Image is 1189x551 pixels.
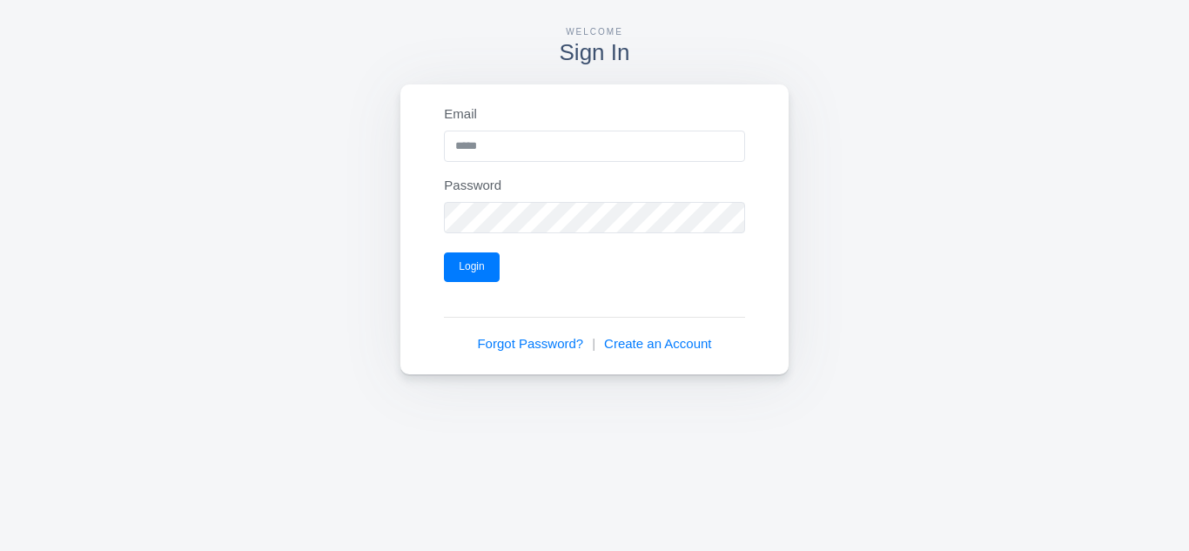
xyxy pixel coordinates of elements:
[444,252,499,282] button: Login
[444,104,477,124] label: Email
[400,41,788,64] h3: Sign In
[477,334,583,354] a: Forgot Password?
[444,176,501,196] label: Password
[566,27,623,37] span: Welcome
[604,334,711,354] a: Create an Account
[592,334,595,354] span: |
